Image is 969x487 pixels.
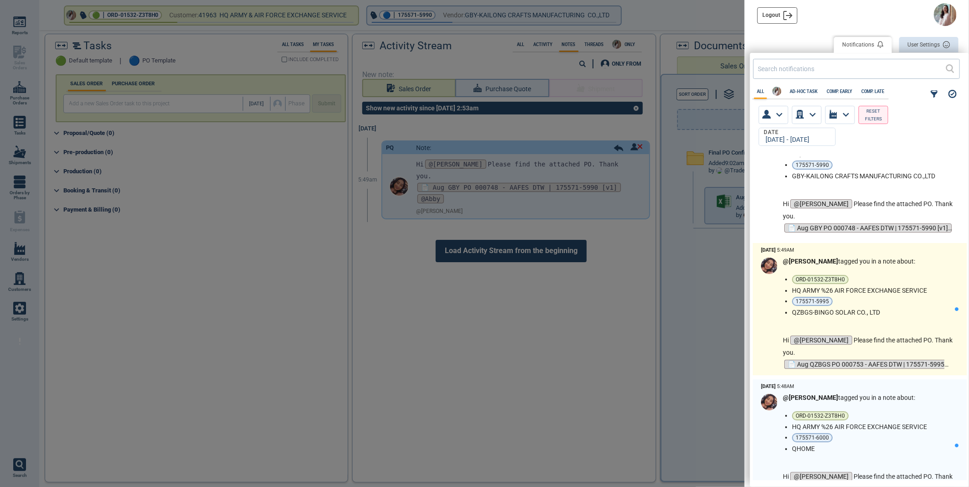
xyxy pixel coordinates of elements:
[787,89,820,94] label: AD-HOC TASK
[834,37,892,53] button: Notifications
[899,37,959,53] button: User Settings
[859,89,887,94] label: COMP. LATE
[757,7,797,24] button: Logout
[859,106,888,124] button: RESET FILTERS
[934,3,957,26] img: Avatar
[763,136,828,144] div: [DATE] - [DATE]
[863,107,884,123] span: RESET FILTERS
[834,37,959,55] div: outlined primary button group
[754,89,767,94] label: All
[824,89,855,94] label: COMP. EARLY
[763,130,780,136] legend: Date
[758,62,946,75] input: Search notifications
[750,157,967,481] div: grid
[772,87,781,96] img: Avatar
